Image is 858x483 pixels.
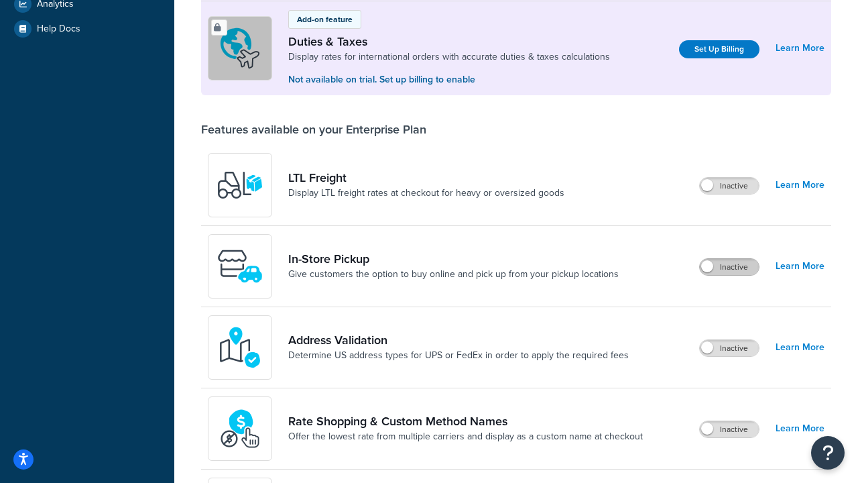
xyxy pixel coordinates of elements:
a: Learn More [776,176,824,195]
a: LTL Freight [288,170,564,185]
p: Add-on feature [297,13,353,25]
img: kIG8fy0lQAAAABJRU5ErkJggg== [217,324,263,371]
a: Address Validation [288,333,629,347]
a: Set Up Billing [679,40,759,58]
a: Learn More [776,419,824,438]
a: Rate Shopping & Custom Method Names [288,414,643,429]
button: Open Resource Center [811,436,845,470]
a: Learn More [776,39,824,58]
div: Features available on your Enterprise Plan [201,122,426,137]
img: wfgcfpwTIucLEAAAAASUVORK5CYII= [217,243,263,290]
img: icon-duo-feat-rate-shopping-ecdd8bed.png [217,405,263,452]
label: Inactive [700,340,759,356]
label: Inactive [700,421,759,437]
a: Offer the lowest rate from multiple carriers and display as a custom name at checkout [288,430,643,443]
label: Inactive [700,178,759,194]
a: Give customers the option to buy online and pick up from your pickup locations [288,268,619,281]
a: Learn More [776,257,824,276]
span: Help Docs [37,23,80,35]
a: In-Store Pickup [288,252,619,266]
a: Display LTL freight rates at checkout for heavy or oversized goods [288,186,564,200]
a: Help Docs [10,17,164,41]
a: Duties & Taxes [288,34,610,49]
a: Display rates for international orders with accurate duties & taxes calculations [288,50,610,64]
label: Inactive [700,259,759,275]
p: Not available on trial. Set up billing to enable [288,72,610,87]
a: Determine US address types for UPS or FedEx in order to apply the required fees [288,349,629,362]
img: y79ZsPf0fXUFUhFXDzUgf+ktZg5F2+ohG75+v3d2s1D9TjoU8PiyCIluIjV41seZevKCRuEjTPPOKHJsQcmKCXGdfprl3L4q7... [217,162,263,209]
a: Learn More [776,338,824,357]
